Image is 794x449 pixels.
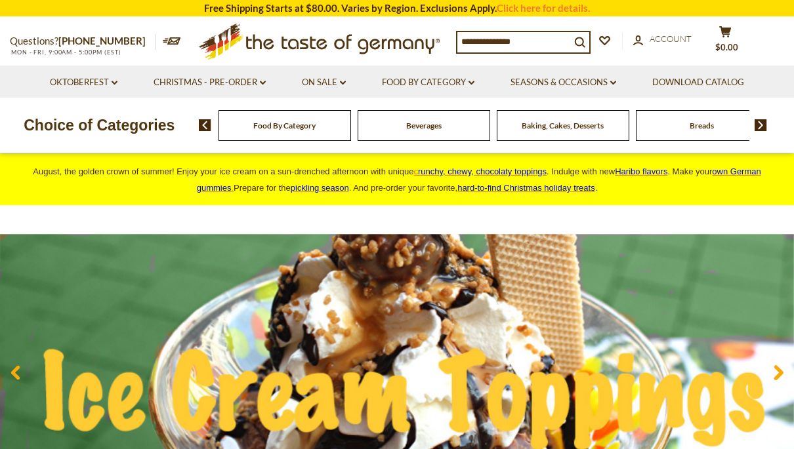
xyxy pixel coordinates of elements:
a: Seasons & Occasions [511,75,616,90]
span: runchy, chewy, chocolaty toppings [418,166,547,176]
span: Account [650,33,692,44]
span: . [457,183,597,193]
button: $0.00 [705,26,745,58]
a: Breads [690,121,714,130]
img: previous arrow [199,119,211,131]
span: own German gummies [197,166,761,193]
span: $0.00 [715,42,738,52]
a: Baking, Cakes, Desserts [522,121,604,130]
a: Beverages [406,121,442,130]
a: [PHONE_NUMBER] [58,35,146,47]
p: Questions? [10,33,156,50]
a: pickling season [291,183,349,193]
a: Christmas - PRE-ORDER [154,75,266,90]
span: August, the golden crown of summer! Enjoy your ice cream on a sun-drenched afternoon with unique ... [33,166,761,193]
a: crunchy, chewy, chocolaty toppings [414,166,547,176]
a: Account [633,32,692,47]
a: Download Catalog [652,75,744,90]
img: next arrow [755,119,767,131]
a: Haribo flavors [615,166,667,176]
a: hard-to-find Christmas holiday treats [457,183,595,193]
a: Food By Category [253,121,316,130]
a: Food By Category [382,75,474,90]
a: On Sale [302,75,346,90]
a: Click here for details. [497,2,590,14]
a: Oktoberfest [50,75,117,90]
span: MON - FRI, 9:00AM - 5:00PM (EST) [10,49,121,56]
a: own German gummies. [197,166,761,193]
